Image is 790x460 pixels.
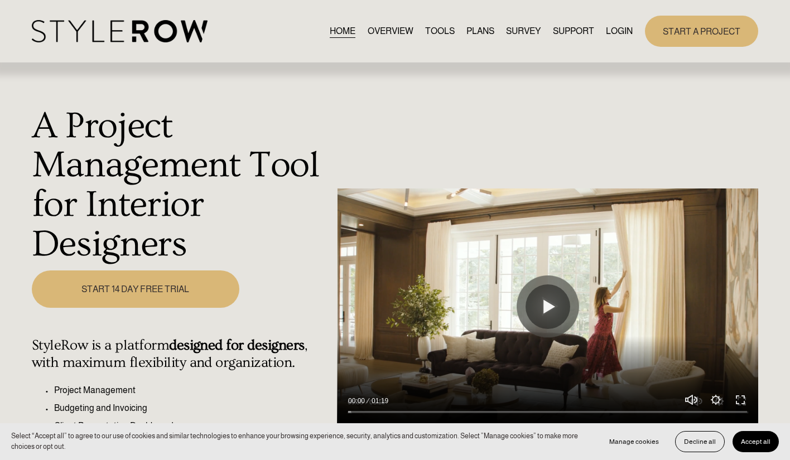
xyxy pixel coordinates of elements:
p: Project Management [54,384,331,397]
h4: StyleRow is a platform , with maximum flexibility and organization. [32,337,331,371]
p: Client Presentation Dashboard [54,419,331,433]
span: Accept all [741,438,770,446]
a: START A PROJECT [645,16,758,46]
a: TOOLS [425,23,455,38]
img: StyleRow [32,20,208,43]
a: PLANS [466,23,494,38]
a: folder dropdown [553,23,594,38]
a: START 14 DAY FREE TRIAL [32,270,239,308]
h1: A Project Management Tool for Interior Designers [32,106,331,264]
button: Decline all [675,431,725,452]
strong: designed for designers [169,337,304,354]
a: SURVEY [506,23,541,38]
div: Current time [348,395,368,406]
span: Manage cookies [609,438,659,446]
button: Accept all [733,431,779,452]
span: Decline all [684,438,716,446]
p: Budgeting and Invoicing [54,401,331,415]
div: Duration [368,395,391,406]
a: OVERVIEW [368,23,413,38]
a: HOME [330,23,355,38]
button: Manage cookies [601,431,667,452]
button: Play [526,284,570,329]
a: LOGIN [606,23,633,38]
p: Select “Accept all” to agree to our use of cookies and similar technologies to enhance your brows... [11,431,590,452]
input: Seek [348,408,747,416]
span: SUPPORT [553,25,594,38]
